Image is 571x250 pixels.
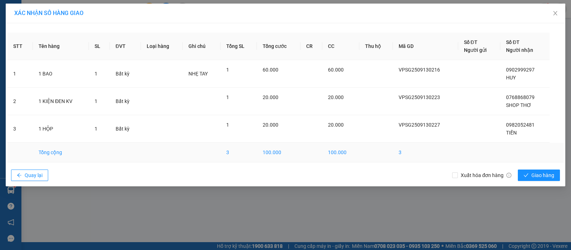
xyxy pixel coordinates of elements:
[33,143,89,162] td: Tổng cộng
[89,33,110,60] th: SL
[33,115,89,143] td: 1 HỘP
[399,94,440,100] span: VPSG2509130223
[221,143,257,162] td: 3
[545,4,565,24] button: Close
[393,143,458,162] td: 3
[141,33,183,60] th: Loại hàng
[95,71,97,77] span: 1
[458,171,514,179] span: Xuất hóa đơn hàng
[33,33,89,60] th: Tên hàng
[506,130,517,136] span: TIẾN
[506,67,535,73] span: 0902999297
[506,94,535,100] span: 0768868079
[300,33,323,60] th: CR
[322,33,359,60] th: CC
[506,39,520,45] span: Số ĐT
[11,170,48,181] button: arrow-leftQuay lại
[14,10,84,16] span: XÁC NHẬN SỐ HÀNG GIAO
[518,170,560,181] button: checkGiao hàng
[328,67,344,73] span: 60.000
[257,143,300,162] td: 100.000
[506,102,531,108] span: SHOP THƠ
[263,67,278,73] span: 60.000
[25,171,42,179] span: Quay lại
[263,94,278,100] span: 20.000
[464,39,477,45] span: Số ĐT
[506,122,535,128] span: 0982052481
[183,33,221,60] th: Ghi chú
[95,126,97,132] span: 1
[7,115,33,143] td: 3
[7,60,33,88] td: 1
[110,88,141,115] td: Bất kỳ
[7,33,33,60] th: STT
[531,171,554,179] span: Giao hàng
[464,47,487,53] span: Người gửi
[221,33,257,60] th: Tổng SL
[552,10,558,16] span: close
[226,67,229,73] span: 1
[506,173,511,178] span: info-circle
[33,88,89,115] td: 1 KIỆN ĐEN KV
[328,122,344,128] span: 20.000
[399,122,440,128] span: VPSG2509130227
[17,173,22,178] span: arrow-left
[359,33,393,60] th: Thu hộ
[110,115,141,143] td: Bất kỳ
[188,71,208,77] span: NHẸ TAY
[399,67,440,73] span: VPSG2509130216
[322,143,359,162] td: 100.000
[7,88,33,115] td: 2
[506,75,516,80] span: HUY
[263,122,278,128] span: 20.000
[95,98,97,104] span: 1
[226,122,229,128] span: 1
[33,60,89,88] td: 1 BAO
[226,94,229,100] span: 1
[506,47,533,53] span: Người nhận
[328,94,344,100] span: 20.000
[393,33,458,60] th: Mã GD
[524,173,529,178] span: check
[257,33,300,60] th: Tổng cước
[110,60,141,88] td: Bất kỳ
[110,33,141,60] th: ĐVT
